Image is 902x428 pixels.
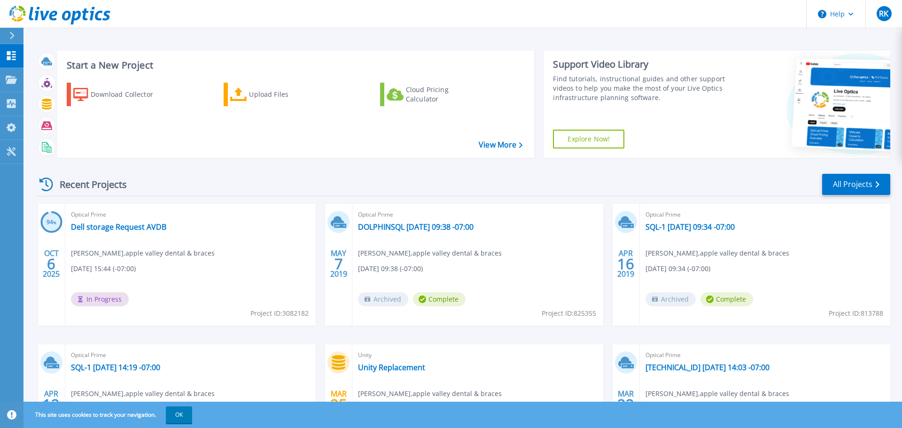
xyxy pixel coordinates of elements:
span: [PERSON_NAME] , apple valley dental & braces [645,389,789,399]
span: [DATE] 15:44 (-07:00) [71,264,136,274]
span: RK [879,10,888,17]
span: Unity [358,350,597,360]
a: Unity Replacement [358,363,425,372]
a: Download Collector [67,83,171,106]
div: OCT 2025 [42,247,60,281]
span: Optical Prime [71,350,310,360]
a: All Projects [822,174,890,195]
h3: Start a New Project [67,60,522,70]
div: MAR 2019 [330,387,348,421]
a: SQL-1 [DATE] 14:19 -07:00 [71,363,160,372]
div: APR 2019 [617,247,635,281]
span: [DATE] 09:38 (-07:00) [358,264,423,274]
a: DOLPHINSQL [DATE] 09:38 -07:00 [358,222,474,232]
span: [PERSON_NAME] , apple valley dental & braces [71,248,215,258]
h3: 94 [40,217,62,228]
span: 12 [43,400,60,408]
span: Complete [413,292,466,306]
span: Complete [700,292,753,306]
span: Project ID: 3082182 [250,308,309,319]
span: 7 [334,260,343,268]
span: Archived [358,292,408,306]
button: OK [166,406,192,423]
span: Optical Prime [645,210,885,220]
a: Explore Now! [553,130,624,148]
span: 22 [617,400,634,408]
a: View More [479,140,522,149]
div: Upload Files [249,85,324,104]
div: Download Collector [91,85,166,104]
div: Find tutorials, instructional guides and other support videos to help you make the most of your L... [553,74,730,102]
div: APR 2019 [42,387,60,421]
a: Upload Files [224,83,328,106]
div: Recent Projects [36,173,140,196]
span: This site uses cookies to track your navigation. [26,406,192,423]
span: Archived [645,292,696,306]
a: Cloud Pricing Calculator [380,83,485,106]
a: Dell storage Request AVDB [71,222,166,232]
span: [PERSON_NAME] , apple valley dental & braces [358,248,502,258]
span: [PERSON_NAME] , apple valley dental & braces [71,389,215,399]
span: Optical Prime [645,350,885,360]
span: In Progress [71,292,129,306]
div: Cloud Pricing Calculator [406,85,481,104]
a: SQL-1 [DATE] 09:34 -07:00 [645,222,735,232]
span: [PERSON_NAME] , apple valley dental & braces [358,389,502,399]
span: % [53,220,56,225]
span: 25 [330,400,347,408]
div: MAR 2019 [617,387,635,421]
span: 16 [617,260,634,268]
a: [TECHNICAL_ID] [DATE] 14:03 -07:00 [645,363,770,372]
span: 6 [47,260,55,268]
span: Optical Prime [71,210,310,220]
span: [PERSON_NAME] , apple valley dental & braces [645,248,789,258]
span: Project ID: 825355 [542,308,596,319]
span: Project ID: 813788 [829,308,883,319]
div: Support Video Library [553,58,730,70]
span: Optical Prime [358,210,597,220]
span: [DATE] 09:34 (-07:00) [645,264,710,274]
div: MAY 2019 [330,247,348,281]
